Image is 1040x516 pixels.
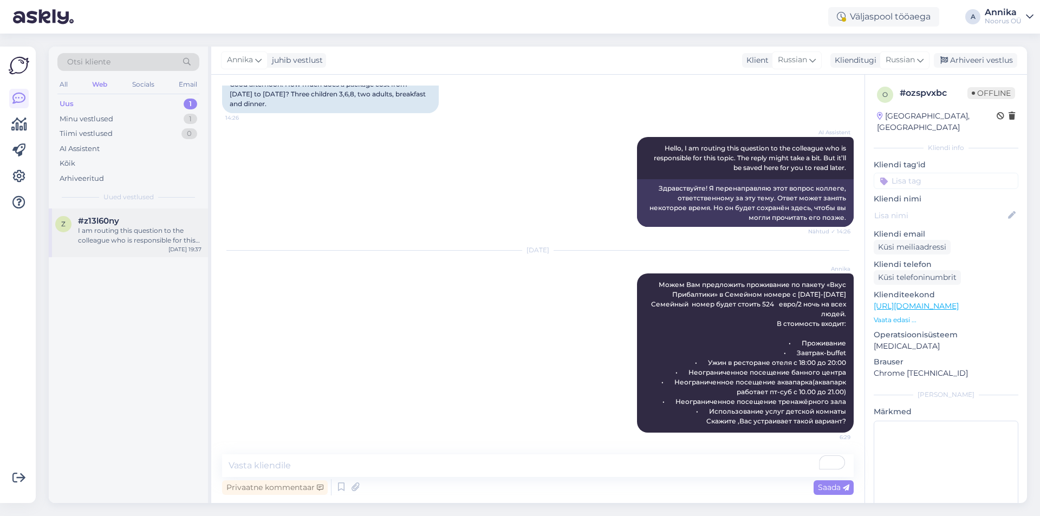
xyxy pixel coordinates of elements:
[874,289,1018,301] p: Klienditeekond
[965,9,980,24] div: A
[60,158,75,169] div: Kõik
[874,143,1018,153] div: Kliendi info
[874,390,1018,400] div: [PERSON_NAME]
[742,55,769,66] div: Klient
[60,99,74,109] div: Uus
[778,54,807,66] span: Russian
[184,114,197,125] div: 1
[222,245,854,255] div: [DATE]
[227,54,253,66] span: Annika
[886,54,915,66] span: Russian
[78,216,119,226] span: #z13l60ny
[184,99,197,109] div: 1
[222,480,328,495] div: Privaatne kommentaar
[177,77,199,92] div: Email
[874,356,1018,368] p: Brauser
[874,159,1018,171] p: Kliendi tag'id
[874,228,1018,240] p: Kliendi email
[818,482,849,492] span: Saada
[882,90,888,99] span: o
[874,341,1018,352] p: [MEDICAL_DATA]
[808,227,850,236] span: Nähtud ✓ 14:26
[874,240,951,254] div: Küsi meiliaadressi
[181,128,197,139] div: 0
[874,270,961,285] div: Küsi telefoninumbrit
[225,114,266,122] span: 14:26
[985,17,1022,25] div: Noorus OÜ
[651,280,848,425] span: Можем Вам предложить проживание по пакету «Вкус Прибалтики» в Семейном номере с [DATE]-[DATE] Сем...
[90,77,109,92] div: Web
[874,301,959,311] a: [URL][DOMAIN_NAME]
[874,173,1018,189] input: Lisa tag
[57,77,70,92] div: All
[810,265,850,273] span: Annika
[67,56,110,68] span: Otsi kliente
[874,329,1018,341] p: Operatsioonisüsteem
[78,226,201,245] div: I am routing this question to the colleague who is responsible for this topic. The reply might ta...
[874,259,1018,270] p: Kliendi telefon
[222,75,439,113] div: Good afternoon. How much does a package cost from [DATE] to [DATE]? Three children 3,6,8, two adu...
[60,143,100,154] div: AI Assistent
[61,220,66,228] span: z
[874,406,1018,417] p: Märkmed
[60,114,113,125] div: Minu vestlused
[810,433,850,441] span: 6:29
[874,210,1006,221] input: Lisa nimi
[874,193,1018,205] p: Kliendi nimi
[900,87,967,100] div: # ozspvxbc
[810,128,850,136] span: AI Assistent
[828,7,939,27] div: Väljaspool tööaega
[874,315,1018,325] p: Vaata edasi ...
[222,454,854,477] textarea: To enrich screen reader interactions, please activate Accessibility in Grammarly extension settings
[934,53,1017,68] div: Arhiveeri vestlus
[985,8,1033,25] a: AnnikaNoorus OÜ
[637,179,854,227] div: Здравствуйте! Я перенаправляю этот вопрос коллеге, ответственному за эту тему. Ответ может занять...
[985,8,1022,17] div: Annika
[268,55,323,66] div: juhib vestlust
[103,192,154,202] span: Uued vestlused
[874,368,1018,379] p: Chrome [TECHNICAL_ID]
[654,144,848,172] span: Hello, I am routing this question to the colleague who is responsible for this topic. The reply m...
[830,55,876,66] div: Klienditugi
[168,245,201,253] div: [DATE] 19:37
[877,110,997,133] div: [GEOGRAPHIC_DATA], [GEOGRAPHIC_DATA]
[60,128,113,139] div: Tiimi vestlused
[9,55,29,76] img: Askly Logo
[130,77,157,92] div: Socials
[967,87,1015,99] span: Offline
[60,173,104,184] div: Arhiveeritud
